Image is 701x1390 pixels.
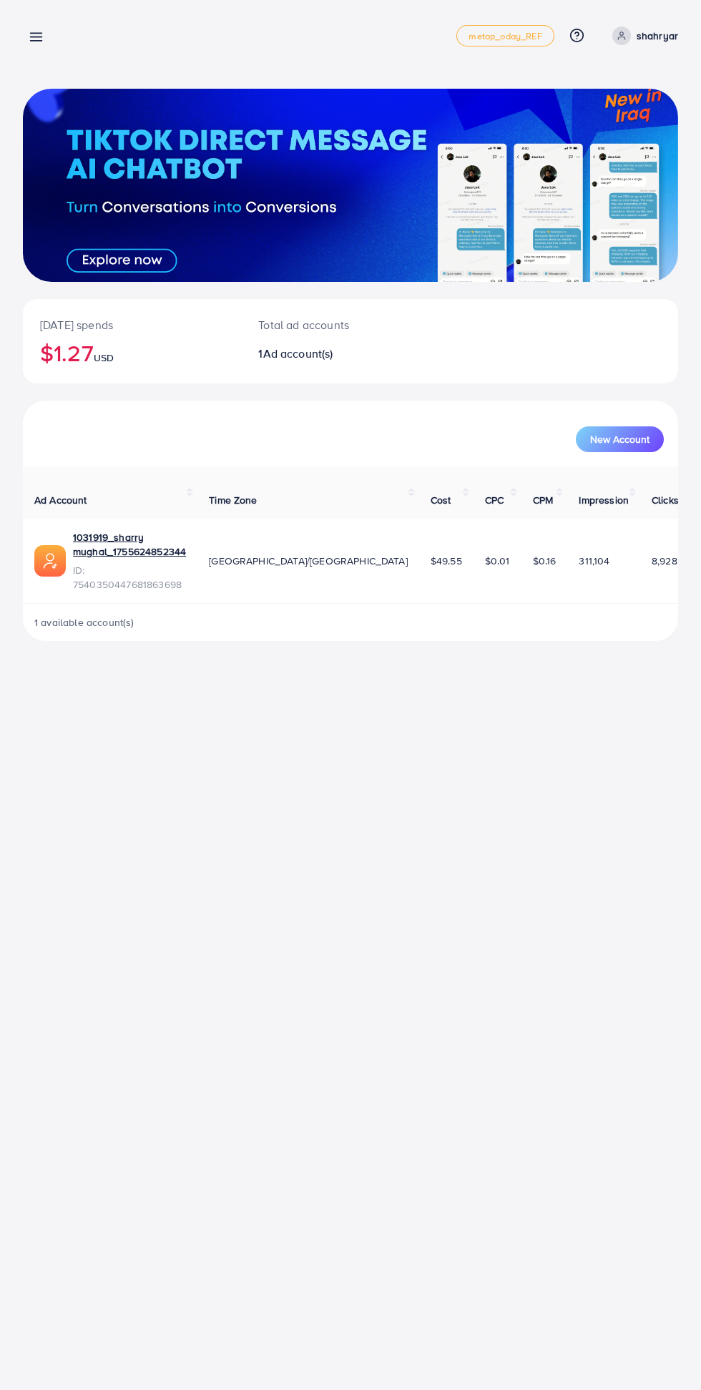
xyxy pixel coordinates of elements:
[533,554,557,568] span: $0.16
[431,554,462,568] span: $49.55
[637,27,678,44] p: shahryar
[652,554,677,568] span: 8,928
[34,545,66,577] img: ic-ads-acc.e4c84228.svg
[73,530,186,559] a: 1031919_sharry mughal_1755624852344
[94,351,114,365] span: USD
[579,493,629,507] span: Impression
[34,615,134,630] span: 1 available account(s)
[456,25,554,47] a: metap_oday_REF
[263,346,333,361] span: Ad account(s)
[469,31,541,41] span: metap_oday_REF
[533,493,553,507] span: CPM
[73,563,186,592] span: ID: 7540350447681863698
[209,554,408,568] span: [GEOGRAPHIC_DATA]/[GEOGRAPHIC_DATA]
[607,26,678,45] a: shahryar
[34,493,87,507] span: Ad Account
[485,493,504,507] span: CPC
[258,316,388,333] p: Total ad accounts
[576,426,664,452] button: New Account
[40,316,224,333] p: [DATE] spends
[590,434,649,444] span: New Account
[485,554,510,568] span: $0.01
[258,347,388,361] h2: 1
[209,493,257,507] span: Time Zone
[652,493,679,507] span: Clicks
[579,554,609,568] span: 311,104
[640,1326,690,1379] iframe: Chat
[431,493,451,507] span: Cost
[40,339,224,366] h2: $1.27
